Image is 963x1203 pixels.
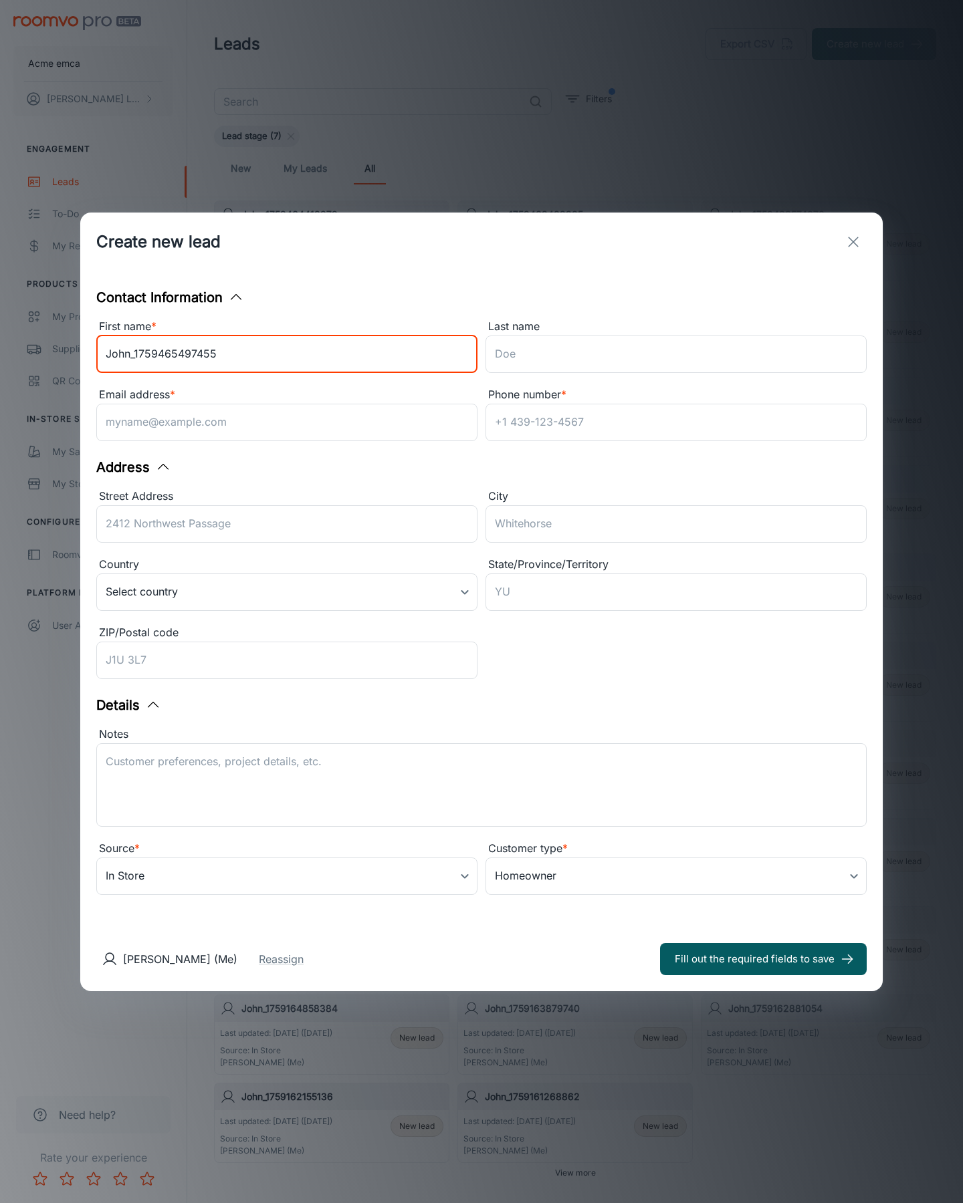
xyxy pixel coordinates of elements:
[660,943,867,975] button: Fill out the required fields to save
[96,505,477,543] input: 2412 Northwest Passage
[96,840,477,857] div: Source
[486,573,867,611] input: YU
[96,386,477,404] div: Email address
[96,404,477,441] input: myname@example.com
[96,695,161,715] button: Details
[486,404,867,441] input: +1 439-123-4567
[486,505,867,543] input: Whitehorse
[486,556,867,573] div: State/Province/Territory
[96,230,221,254] h1: Create new lead
[96,488,477,505] div: Street Address
[486,336,867,373] input: Doe
[486,857,867,895] div: Homeowner
[96,857,477,895] div: In Store
[486,386,867,404] div: Phone number
[96,457,171,477] button: Address
[123,951,237,967] p: [PERSON_NAME] (Me)
[96,573,477,611] div: Select country
[96,624,477,642] div: ZIP/Postal code
[486,318,867,336] div: Last name
[96,642,477,679] input: J1U 3L7
[96,556,477,573] div: Country
[840,229,867,255] button: exit
[96,336,477,373] input: John
[96,318,477,336] div: First name
[96,726,867,743] div: Notes
[486,488,867,505] div: City
[96,287,244,307] button: Contact Information
[486,840,867,857] div: Customer type
[259,951,304,967] button: Reassign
